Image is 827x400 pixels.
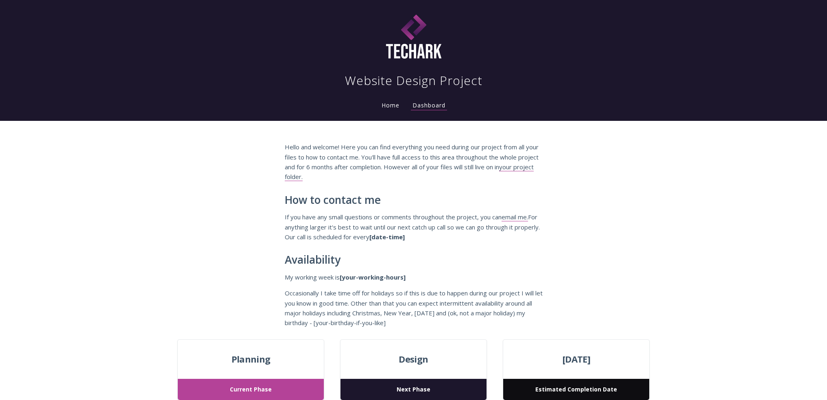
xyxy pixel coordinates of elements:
p: Occasionally I take time off for holidays so if this is due to happen during our project I will l... [285,288,543,328]
span: Planning [178,352,323,367]
span: [DATE] [503,352,649,367]
h1: Website Design Project [345,72,482,89]
a: Dashboard [411,101,447,110]
span: Design [340,352,486,367]
p: My working week is [285,272,543,282]
h2: Availability [285,254,543,266]
strong: [date-time] [369,233,405,241]
a: Home [380,101,401,109]
h2: How to contact me [285,194,543,206]
strong: [your-working-hours] [340,273,406,281]
p: If you have any small questions or comments throughout the project, you can For anything larger i... [285,212,543,242]
a: email me. [502,213,528,221]
p: Hello and welcome! Here you can find everything you need during our project from all your files t... [285,142,543,182]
